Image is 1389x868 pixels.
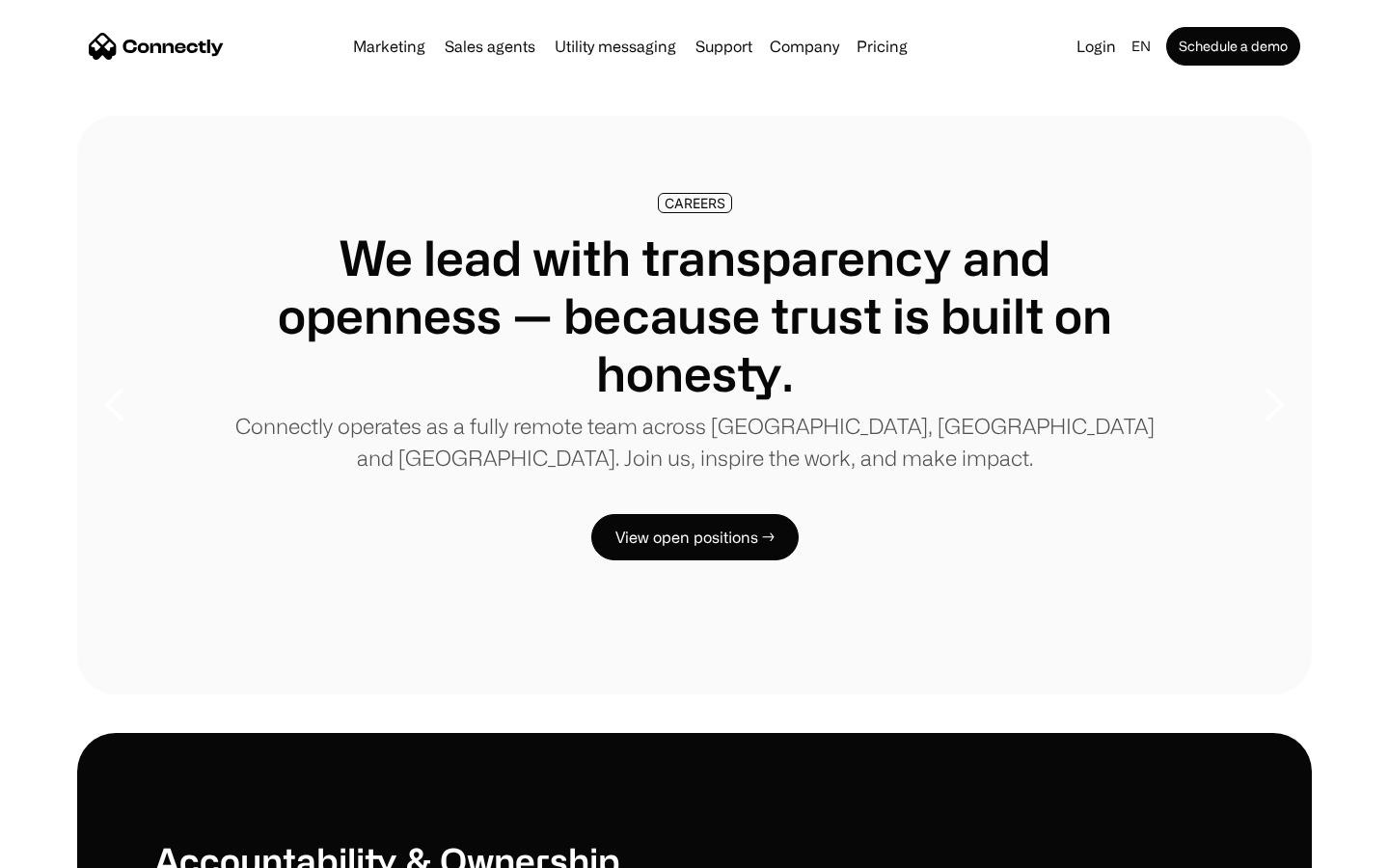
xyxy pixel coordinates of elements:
a: Login [1069,33,1124,60]
div: Company [770,33,839,60]
a: Schedule a demo [1166,27,1300,66]
aside: Language selected: English [19,832,116,861]
ul: Language list [39,834,116,861]
div: en [1131,33,1151,60]
div: CAREERS [665,196,725,210]
a: Sales agents [437,39,543,54]
p: Connectly operates as a fully remote team across [GEOGRAPHIC_DATA], [GEOGRAPHIC_DATA] and [GEOGRA... [231,410,1157,474]
h1: We lead with transparency and openness — because trust is built on honesty. [231,229,1157,402]
a: Marketing [345,39,433,54]
a: Support [688,39,760,54]
a: Utility messaging [547,39,684,54]
a: Pricing [849,39,915,54]
a: View open positions → [591,514,799,560]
